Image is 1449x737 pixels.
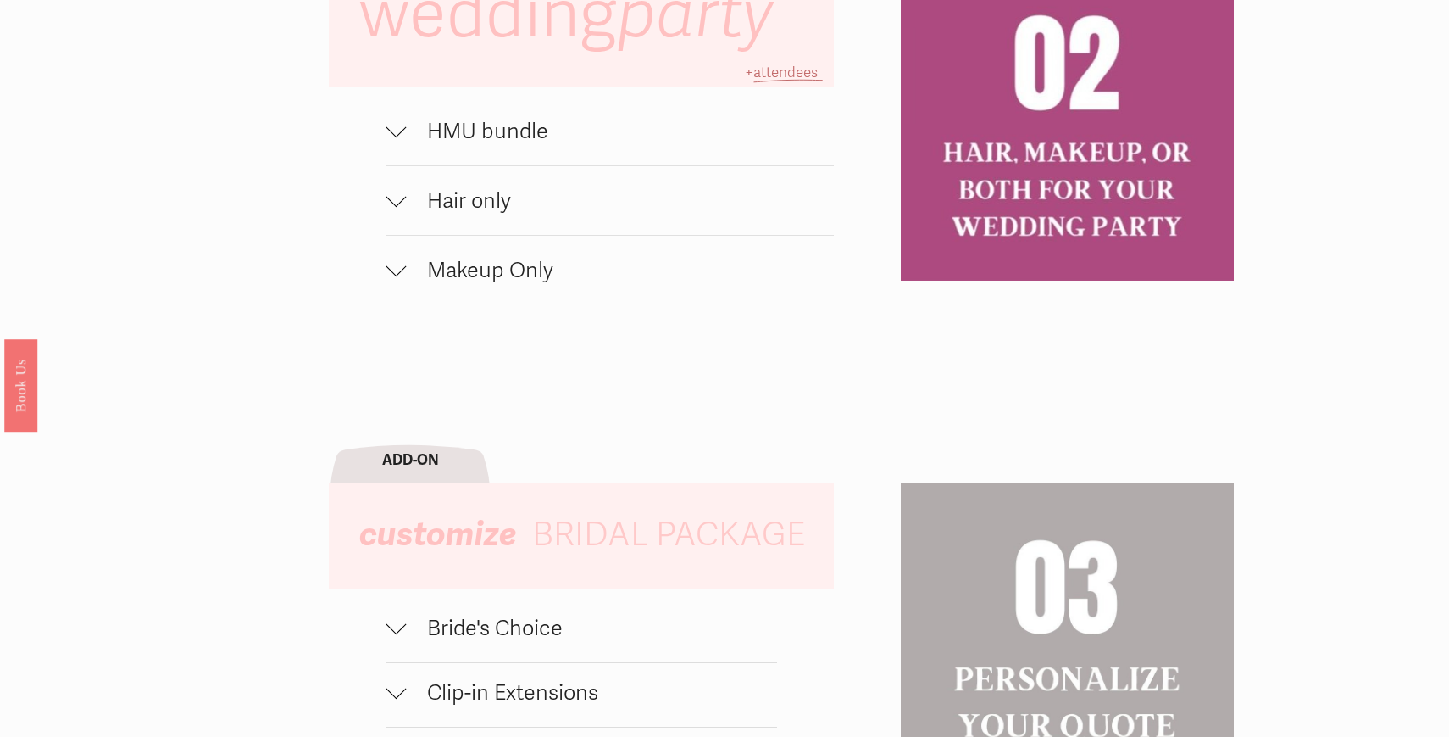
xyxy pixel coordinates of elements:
[386,663,777,727] button: Clip-in Extensions
[382,451,439,469] strong: ADD-ON
[4,338,37,431] a: Book Us
[407,257,834,283] span: Makeup Only
[407,187,834,214] span: Hair only
[386,97,834,165] button: HMU bundle
[386,166,834,235] button: Hair only
[386,236,834,304] button: Makeup Only
[407,615,777,641] span: Bride's Choice
[745,64,753,81] span: +
[359,514,517,555] em: customize
[407,118,834,144] span: HMU bundle
[386,599,777,662] button: Bride's Choice
[532,514,805,555] span: BRIDAL PACKAGE
[407,679,777,706] span: Clip-in Extensions
[753,64,818,81] span: attendees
